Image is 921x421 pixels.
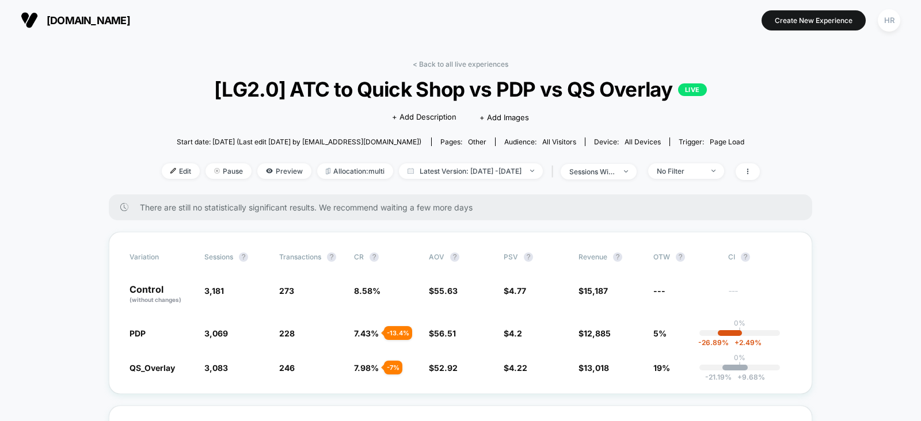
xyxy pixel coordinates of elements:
img: calendar [408,168,414,174]
span: -26.89 % [698,338,729,347]
span: Page Load [710,137,744,146]
span: Allocation: multi [317,163,393,179]
span: There are still no statistically significant results. We recommend waiting a few more days [140,202,789,212]
span: $ [429,363,458,373]
span: $ [579,328,611,338]
span: Revenue [579,252,607,261]
span: + [737,373,742,381]
img: edit [170,168,176,174]
span: 9.68 % [732,373,765,381]
img: end [624,170,628,173]
span: 7.98 % [354,363,379,373]
div: - 7 % [384,361,402,374]
span: 2.49 % [729,338,762,347]
span: 5% [653,328,667,338]
span: 8.58 % [354,286,380,296]
span: Edit [162,163,200,179]
div: sessions with impression [569,167,615,176]
span: --- [728,288,791,304]
span: $ [429,286,458,296]
span: 56.51 [434,328,456,338]
span: CR [354,252,364,261]
span: Start date: [DATE] (Last edit [DATE] by [EMAIL_ADDRESS][DOMAIN_NAME]) [177,137,421,146]
button: ? [524,252,533,262]
span: | [549,163,561,180]
span: all devices [625,137,661,146]
div: Audience: [504,137,576,146]
button: HR [874,9,904,32]
div: Pages: [440,137,486,146]
img: end [711,170,716,172]
span: Preview [257,163,311,179]
span: PDP [130,328,146,338]
span: + Add Description [392,112,456,123]
span: Variation [130,252,193,262]
span: 55.63 [434,286,458,296]
p: LIVE [678,83,707,96]
button: [DOMAIN_NAME] [17,11,134,29]
span: 3,069 [204,328,228,338]
span: $ [504,286,526,296]
button: Create New Experience [762,10,866,30]
span: [DOMAIN_NAME] [47,14,130,26]
button: ? [450,252,459,262]
span: [LG2.0] ATC to Quick Shop vs PDP vs QS Overlay [191,77,729,101]
img: rebalance [326,168,330,174]
span: 4.77 [509,286,526,296]
span: 4.22 [509,363,527,373]
span: $ [429,328,456,338]
span: -21.19 % [705,373,732,381]
p: Control [130,285,193,304]
span: + Add Images [479,113,529,122]
div: No Filter [657,167,703,175]
span: + [734,338,739,347]
span: (without changes) [130,296,181,303]
img: end [214,168,220,174]
a: < Back to all live experiences [413,60,508,68]
p: 0% [734,353,745,362]
button: ? [741,252,750,262]
div: - 13.4 % [384,326,412,340]
span: 19% [653,363,670,373]
span: Transactions [279,252,321,261]
button: ? [676,252,685,262]
span: $ [504,328,522,338]
span: 273 [279,286,294,296]
p: | [739,362,741,370]
img: Visually logo [21,12,38,29]
span: 4.2 [509,328,522,338]
span: Latest Version: [DATE] - [DATE] [399,163,543,179]
span: $ [579,363,609,373]
p: | [739,327,741,336]
span: PSV [504,252,518,261]
span: Pause [205,163,252,179]
span: 246 [279,363,295,373]
span: 52.92 [434,363,458,373]
span: 15,187 [584,286,608,296]
span: other [468,137,486,146]
span: --- [653,286,665,296]
button: ? [239,252,248,262]
span: OTW [653,252,717,262]
span: QS_Overlay [130,363,175,373]
span: $ [504,363,527,373]
span: Sessions [204,252,233,261]
button: ? [370,252,379,262]
span: Device: [585,137,669,146]
button: ? [327,252,336,262]
span: 228 [279,328,295,338]
span: 12,885 [584,328,611,338]
span: CI [728,252,791,262]
span: AOV [429,252,444,261]
span: 3,083 [204,363,228,373]
span: 13,018 [584,363,609,373]
div: Trigger: [679,137,744,146]
p: 0% [734,319,745,327]
button: ? [613,252,622,262]
span: 3,181 [204,286,224,296]
span: All Visitors [542,137,576,146]
span: $ [579,286,608,296]
img: end [530,170,534,172]
div: HR [878,9,900,32]
span: 7.43 % [354,328,379,338]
